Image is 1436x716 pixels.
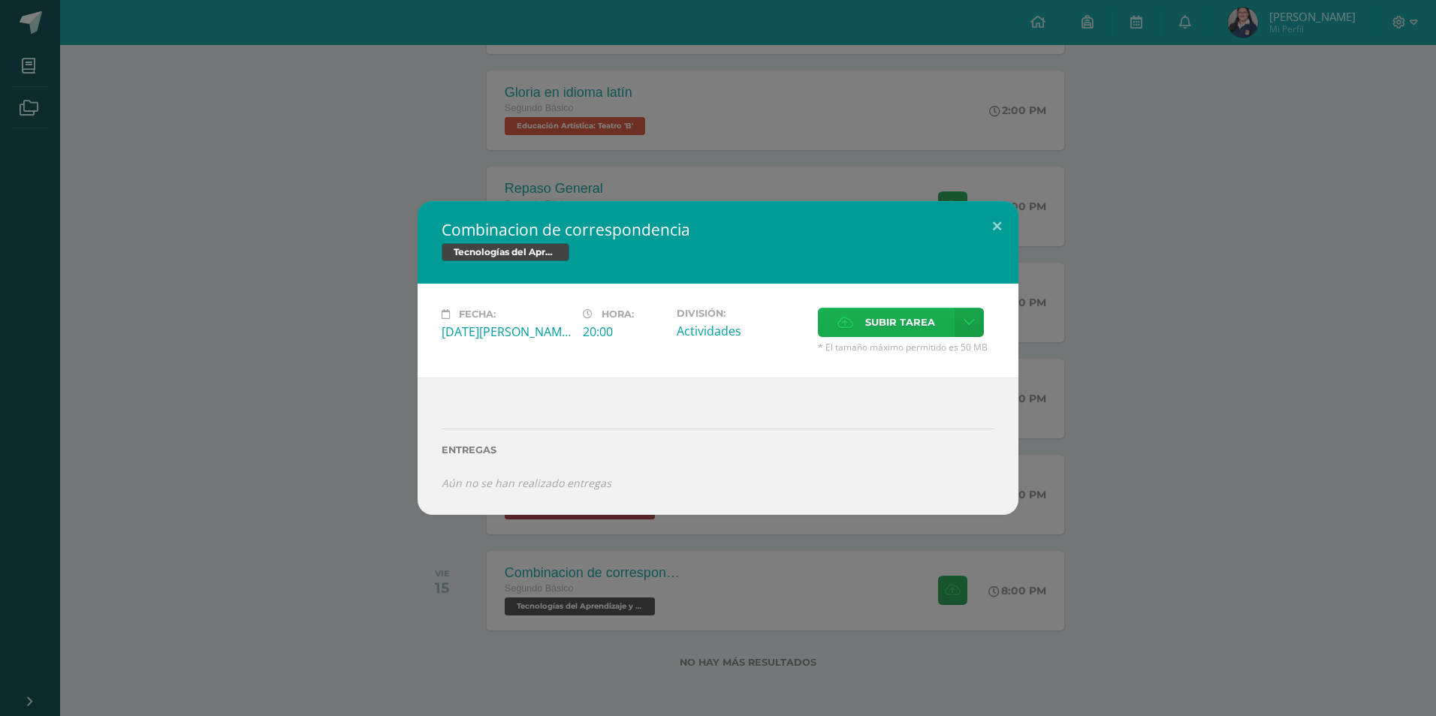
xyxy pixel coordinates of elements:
i: Aún no se han realizado entregas [442,476,611,490]
span: Tecnologías del Aprendizaje y la Comunicación [442,243,569,261]
h2: Combinacion de correspondencia [442,219,994,240]
label: División: [677,308,806,319]
span: Subir tarea [865,308,935,336]
div: Actividades [677,323,806,339]
label: Entregas [442,444,994,456]
button: Close (Esc) [976,201,1018,252]
span: * El tamaño máximo permitido es 50 MB [818,341,994,353]
div: 20:00 [583,323,665,340]
div: [DATE][PERSON_NAME] [442,323,571,340]
span: Hora: [602,308,634,320]
span: Fecha: [459,308,496,320]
